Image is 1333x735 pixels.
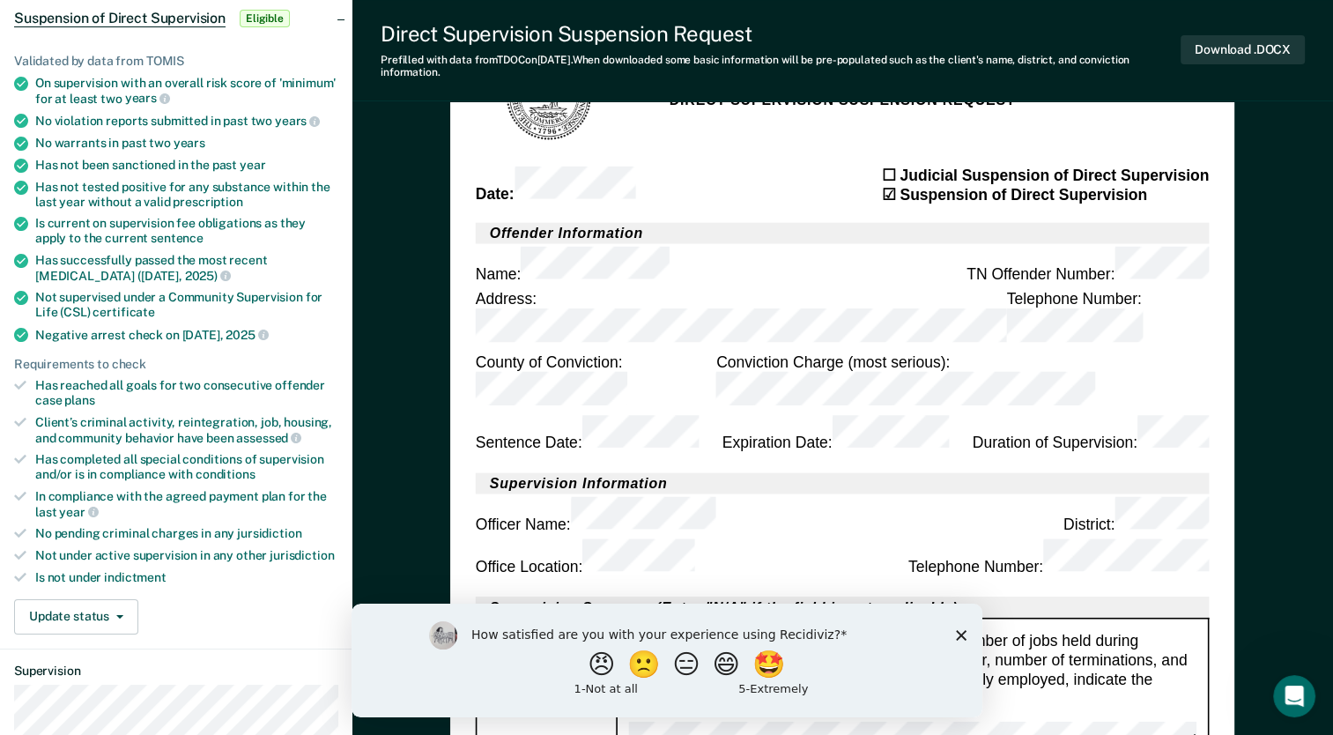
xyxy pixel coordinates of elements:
[476,288,1007,345] div: Address :
[716,352,1209,409] div: Conviction Charge (most serious) :
[14,664,338,679] dt: Supervision
[35,415,338,445] div: Client’s criminal activity, reintegration, job, housing, and community behavior have been
[722,415,949,452] div: Expiration Date :
[270,548,334,562] span: jurisdiction
[174,136,205,150] span: years
[14,599,138,635] button: Update status
[226,328,268,342] span: 2025
[125,91,170,105] span: years
[35,378,338,408] div: Has reached all goals for two consecutive offender case
[882,165,1210,185] div: ☐ Judicial Suspension of Direct Supervision
[35,216,338,246] div: Is current on supervision fee obligations as they apply to the current
[476,495,716,532] div: Officer Name :
[236,431,301,445] span: assessed
[35,158,338,173] div: Has not been sanctioned in the past
[35,113,338,129] div: No violation reports submitted in past two
[476,352,716,409] div: County of Conviction :
[476,246,670,283] div: Name :
[476,471,1210,493] h2: Supervision Information
[14,54,338,69] div: Validated by data from TOMIS
[1007,288,1210,345] div: Telephone Number :
[35,253,338,283] div: Has successfully passed the most recent [MEDICAL_DATA] ([DATE],
[476,415,699,452] div: Sentence Date :
[476,166,635,203] div: Date :
[185,269,231,283] span: 2025)
[59,505,98,519] span: year
[64,393,94,407] span: plans
[908,538,1209,575] div: Telephone Number :
[352,604,982,717] iframe: Survey by Kim from Recidiviz
[381,21,1181,47] div: Direct Supervision Suspension Request
[151,231,204,245] span: sentence
[1273,675,1315,717] iframe: Intercom live chat
[381,54,1181,79] div: Prefilled with data from TDOC on [DATE] . When downloaded some basic information will be pre-popu...
[173,195,242,209] span: prescription
[476,538,695,575] div: Office Location :
[35,489,338,519] div: In compliance with the agreed payment plan for the last
[35,136,338,151] div: No warrants in past two
[476,222,1210,243] h2: Offender Information
[237,526,301,540] span: jursidiction
[35,290,338,320] div: Not supervised under a Community Supervision for Life (CSL)
[35,548,338,563] div: Not under active supervision in any other
[35,570,338,585] div: Is not under
[14,357,338,372] div: Requirements to check
[240,158,265,172] span: year
[240,10,290,27] span: Eligible
[966,246,1209,283] div: TN Offender Number :
[670,89,1016,110] h2: DIRECT SUPERVISION SUSPENSION REQUEST
[14,10,226,27] span: Suspension of Direct Supervision
[275,114,320,128] span: years
[104,570,167,584] span: indictment
[35,76,338,106] div: On supervision with an overall risk score of 'minimum' for at least two
[973,415,1210,452] div: Duration of Supervision :
[35,327,338,343] div: Negative arrest check on [DATE],
[1063,495,1209,532] div: District :
[1181,35,1305,64] button: Download .DOCX
[93,305,154,319] span: certificate
[882,185,1210,205] div: ☑ Suspension of Direct Supervision
[196,467,255,481] span: conditions
[35,452,338,482] div: Has completed all special conditions of supervision and/or is in compliance with
[35,526,338,541] div: No pending criminal charges in any
[476,596,1210,617] h2: Supervision Summary (Enter "N/A" if the field is not applicable)
[35,180,338,210] div: Has not tested positive for any substance within the last year without a valid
